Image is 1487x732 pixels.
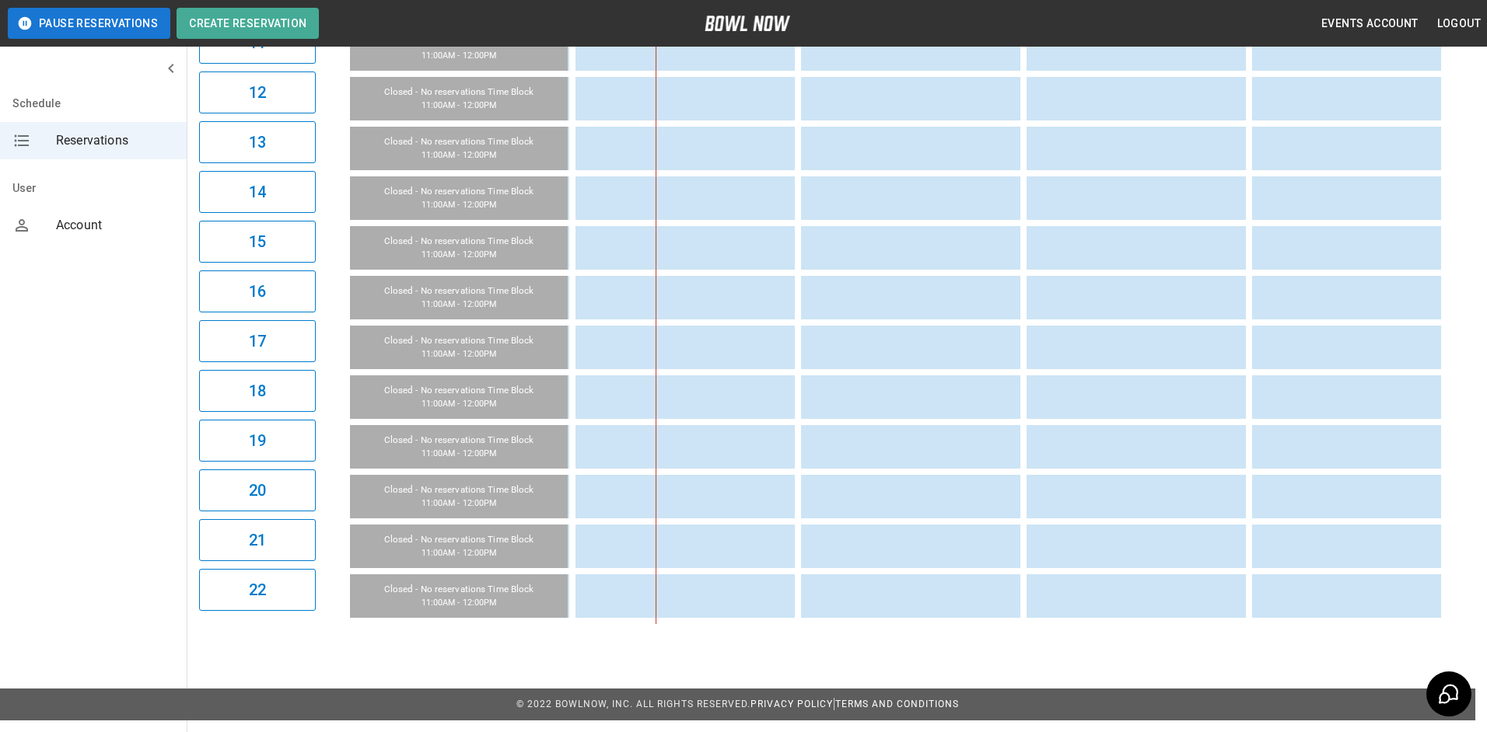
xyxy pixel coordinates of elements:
[835,699,959,709] a: Terms and Conditions
[249,577,266,602] h6: 22
[750,699,833,709] a: Privacy Policy
[249,478,266,503] h6: 20
[56,216,174,235] span: Account
[705,16,790,31] img: logo
[516,699,750,709] span: © 2022 BowlNow, Inc. All Rights Reserved.
[249,229,266,254] h6: 15
[249,428,266,453] h6: 19
[1431,9,1487,38] button: Logout
[249,130,266,155] h6: 13
[1315,9,1425,38] button: Events Account
[8,8,170,39] button: Pause Reservations
[249,180,266,204] h6: 14
[249,329,266,354] h6: 17
[56,131,174,150] span: Reservations
[249,378,266,403] h6: 18
[249,528,266,552] h6: 21
[249,80,266,105] h6: 12
[249,279,266,304] h6: 16
[177,8,319,39] button: Create Reservation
